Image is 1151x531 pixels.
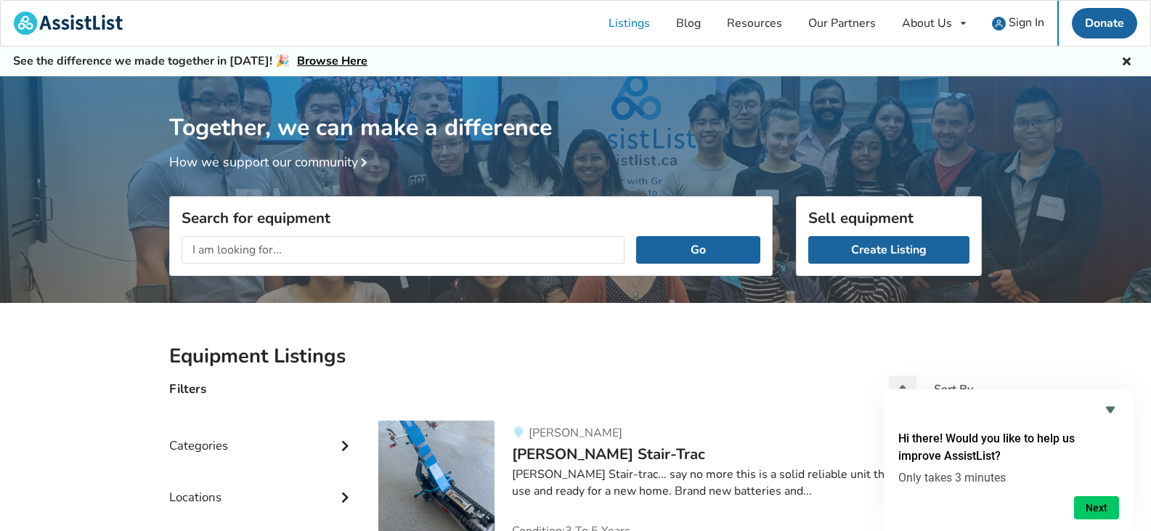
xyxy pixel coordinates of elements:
[979,1,1057,46] a: user icon Sign In
[898,471,1119,485] p: Only takes 3 minutes
[902,17,952,29] div: About Us
[169,381,206,397] h4: Filters
[169,76,982,142] h1: Together, we can make a difference
[182,208,760,227] h3: Search for equipment
[595,1,663,46] a: Listings
[898,430,1119,465] h2: Hi there! Would you like to help us improve AssistList?
[795,1,889,46] a: Our Partners
[13,54,367,69] h5: See the difference we made together in [DATE]! 🎉
[1102,401,1119,418] button: Hide survey
[1074,496,1119,519] button: Next question
[934,384,973,395] div: Sort By
[898,401,1119,519] div: Hi there! Would you like to help us improve AssistList?
[992,17,1006,31] img: user icon
[1009,15,1044,31] span: Sign In
[182,236,625,264] input: I am looking for...
[169,344,982,369] h2: Equipment Listings
[297,53,367,69] a: Browse Here
[808,236,969,264] a: Create Listing
[169,461,355,512] div: Locations
[14,12,123,35] img: assistlist-logo
[512,444,705,464] span: [PERSON_NAME] Stair-Trac
[1072,8,1137,38] a: Donate
[529,425,622,441] span: [PERSON_NAME]
[714,1,795,46] a: Resources
[636,236,760,264] button: Go
[808,208,969,227] h3: Sell equipment
[512,466,982,500] div: [PERSON_NAME] Stair-trac... say no more this is a solid reliable unit that has seen little use an...
[169,409,355,461] div: Categories
[169,153,373,171] a: How we support our community
[663,1,714,46] a: Blog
